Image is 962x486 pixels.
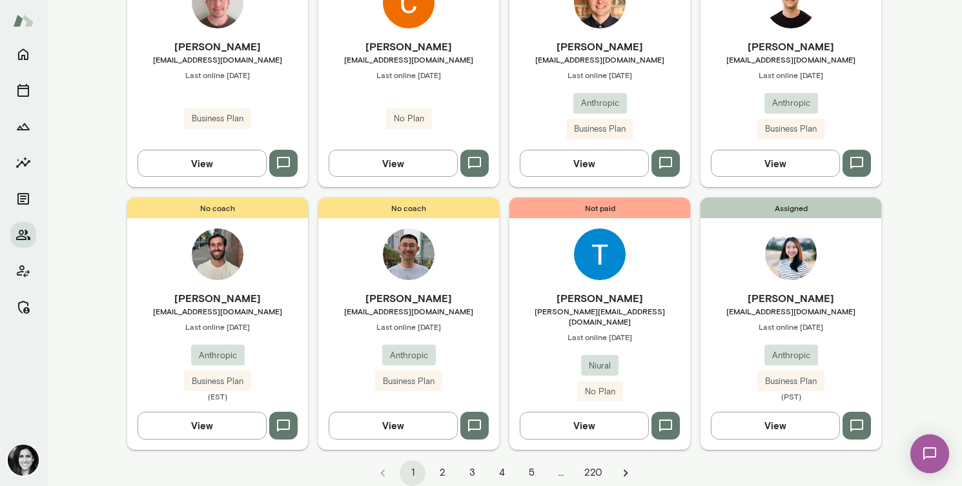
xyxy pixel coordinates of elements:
span: Last online [DATE] [127,70,308,80]
button: Go to page 3 [459,460,485,486]
button: View [329,150,458,177]
span: [EMAIL_ADDRESS][DOMAIN_NAME] [318,306,499,316]
span: [EMAIL_ADDRESS][DOMAIN_NAME] [701,54,881,65]
img: Hyonjee Joo [765,228,817,280]
span: No Plan [577,385,623,398]
button: View [520,150,649,177]
span: [EMAIL_ADDRESS][DOMAIN_NAME] [318,54,499,65]
nav: pagination navigation [368,460,640,486]
button: Go to next page [613,460,639,486]
span: Business Plan [757,375,824,388]
button: Members [10,222,36,248]
span: Last online [DATE] [127,321,308,332]
span: [EMAIL_ADDRESS][DOMAIN_NAME] [509,54,690,65]
span: Last online [DATE] [701,70,881,80]
span: [EMAIL_ADDRESS][DOMAIN_NAME] [701,306,881,316]
button: Go to page 5 [518,460,544,486]
span: Business Plan [184,112,251,125]
span: [EMAIL_ADDRESS][DOMAIN_NAME] [127,54,308,65]
button: Sessions [10,77,36,103]
span: Anthropic [382,349,436,362]
span: Niural [581,359,619,372]
button: Go to page 220 [578,460,609,486]
span: (EST) [127,391,308,401]
h6: [PERSON_NAME] [127,39,308,54]
button: Growth Plan [10,114,36,139]
button: View [138,412,267,439]
div: pagination [127,450,881,486]
span: Last online [DATE] [509,70,690,80]
span: Last online [DATE] [318,70,499,80]
span: No Plan [386,112,432,125]
h6: [PERSON_NAME] [318,39,499,54]
span: Anthropic [191,349,245,362]
h6: [PERSON_NAME] [509,290,690,306]
button: View [329,412,458,439]
img: Ryan Libster [192,228,243,280]
button: View [520,412,649,439]
button: Insights [10,150,36,176]
button: Home [10,41,36,67]
span: No coach [318,197,499,218]
button: Client app [10,258,36,284]
img: Traci Williams [574,228,626,280]
span: Business Plan [757,123,824,136]
span: Anthropic [764,349,818,362]
span: (PST) [701,391,881,401]
span: Last online [DATE] [701,321,881,332]
span: Anthropic [573,97,627,110]
span: Business Plan [375,375,442,388]
h6: [PERSON_NAME] [701,39,881,54]
span: Business Plan [566,123,633,136]
span: Last online [DATE] [509,332,690,342]
span: Anthropic [764,97,818,110]
h6: [PERSON_NAME] [509,39,690,54]
button: page 1 [400,460,425,486]
h6: [PERSON_NAME] [318,290,499,306]
button: View [711,412,840,439]
span: No coach [127,197,308,218]
img: Jamie Albers [8,445,39,476]
img: Shawn Wang [383,228,435,280]
span: Assigned [701,197,881,218]
span: [EMAIL_ADDRESS][DOMAIN_NAME] [127,306,308,316]
h6: [PERSON_NAME] [127,290,308,306]
button: View [138,150,267,177]
button: Documents [10,186,36,212]
div: … [548,466,574,480]
button: Manage [10,294,36,320]
h6: [PERSON_NAME] [701,290,881,306]
span: [PERSON_NAME][EMAIL_ADDRESS][DOMAIN_NAME] [509,306,690,327]
button: Go to page 4 [489,460,515,486]
img: Mento [13,8,34,33]
button: View [711,150,840,177]
span: Business Plan [184,375,251,388]
span: Not paid [509,197,690,218]
button: Go to page 2 [429,460,455,486]
span: Last online [DATE] [318,321,499,332]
